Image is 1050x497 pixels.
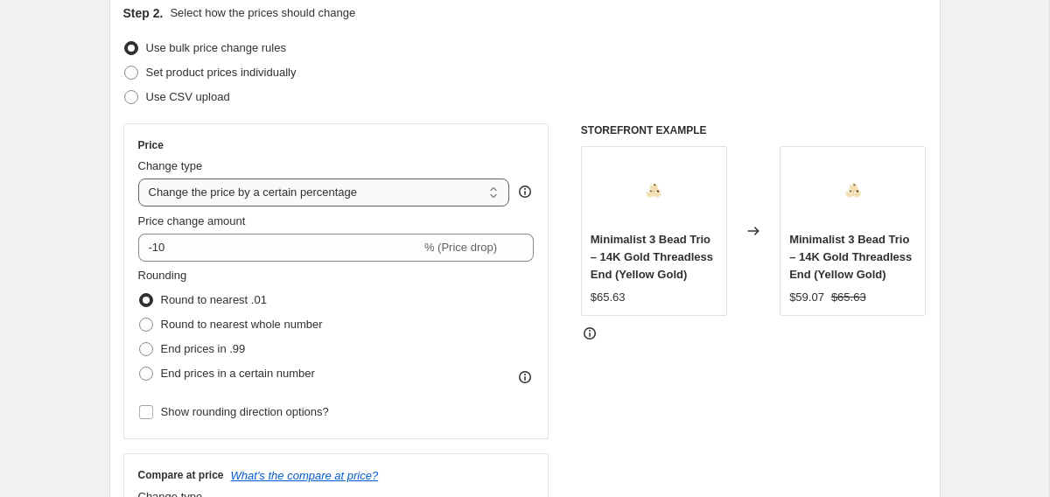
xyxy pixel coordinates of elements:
div: $59.07 [789,289,824,306]
img: Minimalist_3_Bead_Trio_14K_Gold_Threadless_End_80x.png [619,156,689,226]
span: % (Price drop) [424,241,497,254]
span: Minimalist 3 Bead Trio – 14K Gold Threadless End (Yellow Gold) [789,233,912,281]
h2: Step 2. [123,4,164,22]
strike: $65.63 [831,289,866,306]
span: Change type [138,159,203,172]
span: Round to nearest whole number [161,318,323,331]
span: Use CSV upload [146,90,230,103]
span: Price change amount [138,214,246,227]
h3: Compare at price [138,468,224,482]
span: Minimalist 3 Bead Trio – 14K Gold Threadless End (Yellow Gold) [591,233,713,281]
span: Round to nearest .01 [161,293,267,306]
div: $65.63 [591,289,626,306]
input: -15 [138,234,421,262]
span: Rounding [138,269,187,282]
h3: Price [138,138,164,152]
span: Use bulk price change rules [146,41,286,54]
h6: STOREFRONT EXAMPLE [581,123,927,137]
span: End prices in .99 [161,342,246,355]
img: Minimalist_3_Bead_Trio_14K_Gold_Threadless_End_80x.png [818,156,888,226]
span: Set product prices individually [146,66,297,79]
p: Select how the prices should change [170,4,355,22]
span: Show rounding direction options? [161,405,329,418]
span: End prices in a certain number [161,367,315,380]
div: help [516,183,534,200]
button: What's the compare at price? [231,469,379,482]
